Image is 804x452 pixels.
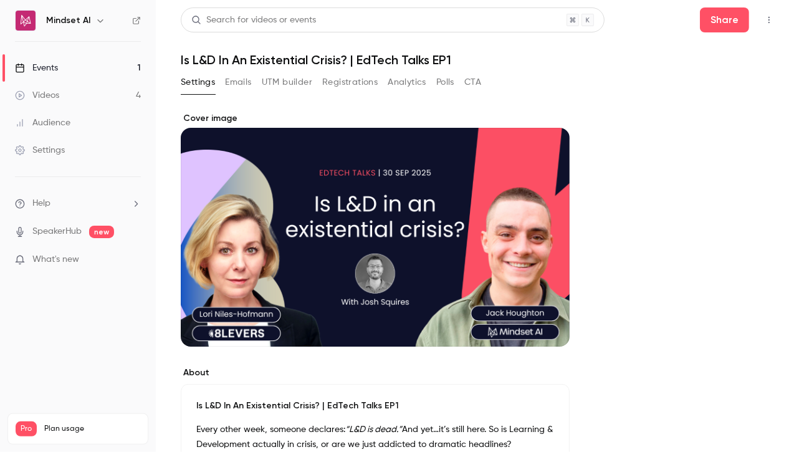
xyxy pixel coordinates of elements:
button: UTM builder [262,72,312,92]
span: Help [32,197,50,210]
em: “L&D is dead.” [345,425,402,434]
a: SpeakerHub [32,225,82,238]
h1: Is L&D In An Existential Crisis? | EdTech Talks EP1 [181,52,779,67]
label: Cover image [181,112,570,125]
div: Search for videos or events [191,14,316,27]
button: Analytics [388,72,426,92]
iframe: Noticeable Trigger [126,254,141,266]
section: Cover image [181,112,570,347]
span: new [89,226,114,238]
span: What's new [32,253,79,266]
p: Every other week, someone declares: And yet…it’s still here. So is Learning & Development actuall... [196,422,554,452]
label: About [181,367,570,379]
button: Settings [181,72,215,92]
button: Registrations [322,72,378,92]
span: Plan usage [44,424,140,434]
li: help-dropdown-opener [15,197,141,210]
div: Events [15,62,58,74]
button: Share [700,7,749,32]
h6: Mindset AI [46,14,90,27]
div: Audience [15,117,70,129]
div: Settings [15,144,65,156]
img: Mindset AI [16,11,36,31]
div: Videos [15,89,59,102]
p: Is L&D In An Existential Crisis? | EdTech Talks EP1 [196,400,554,412]
button: Emails [225,72,251,92]
button: CTA [464,72,481,92]
span: Pro [16,421,37,436]
button: Polls [436,72,454,92]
